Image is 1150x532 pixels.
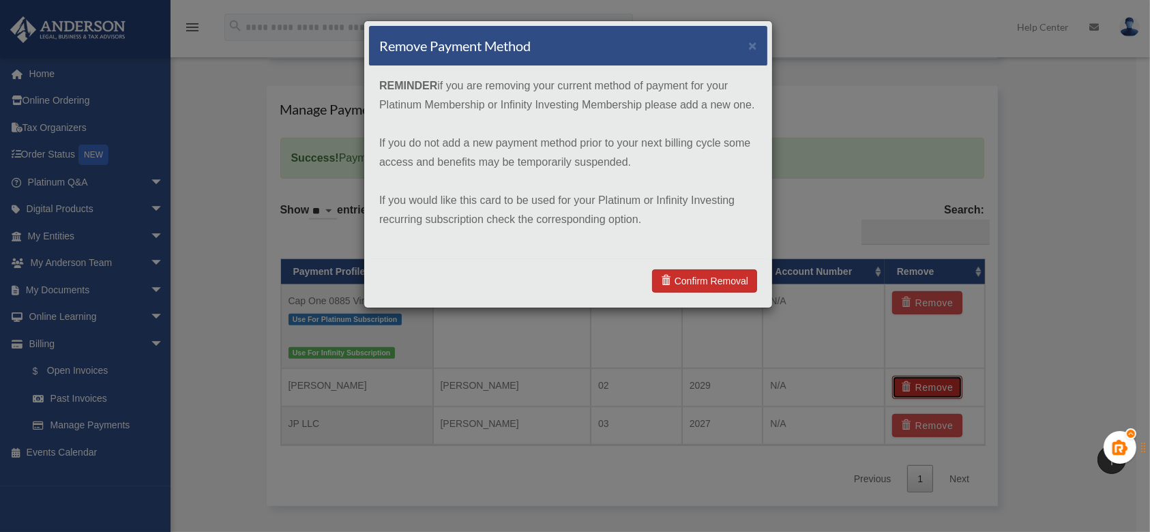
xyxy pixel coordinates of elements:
div: if you are removing your current method of payment for your Platinum Membership or Infinity Inves... [369,66,767,258]
button: × [748,38,757,53]
p: If you do not add a new payment method prior to your next billing cycle some access and benefits ... [379,134,757,172]
strong: REMINDER [379,80,437,91]
a: Confirm Removal [652,269,757,293]
h4: Remove Payment Method [379,36,531,55]
p: If you would like this card to be used for your Platinum or Infinity Investing recurring subscrip... [379,191,757,229]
